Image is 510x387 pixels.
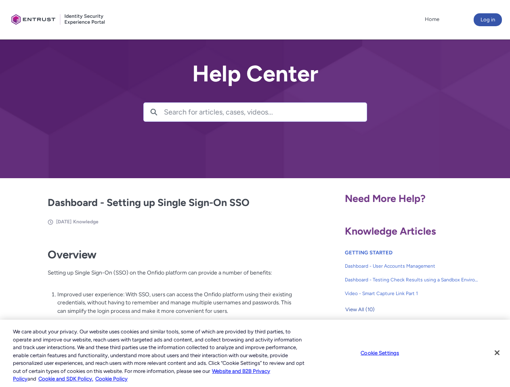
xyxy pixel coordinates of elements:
[345,225,436,237] span: Knowledge Articles
[423,13,441,25] a: Home
[48,268,292,285] p: Setting up Single Sign-On (SSO) on the Onfido platform can provide a number of benefits:
[143,61,367,86] h2: Help Center
[474,13,502,26] button: Log in
[95,376,128,382] a: Cookie Policy
[345,303,375,316] button: View All (10)
[345,276,479,283] span: Dashboard - Testing Check Results using a Sandbox Environment
[48,248,97,261] strong: Overview
[488,344,506,362] button: Close
[345,290,479,297] span: Video - Smart Capture Link Part 1
[56,219,71,225] span: [DATE]
[345,259,479,273] a: Dashboard - User Accounts Management
[345,192,426,204] span: Need More Help?
[38,376,93,382] a: Cookie and SDK Policy.
[345,250,392,256] a: GETTING STARTED
[73,218,99,225] li: Knowledge
[355,345,405,361] button: Cookie Settings
[57,290,292,315] p: Improved user experience: With SSO, users can access the Onfido platform using their existing cre...
[13,328,306,383] div: We care about your privacy. Our website uses cookies and similar tools, some of which are provide...
[345,287,479,300] a: Video - Smart Capture Link Part 1
[164,103,367,121] input: Search for articles, cases, videos...
[345,273,479,287] a: Dashboard - Testing Check Results using a Sandbox Environment
[345,304,375,316] span: View All (10)
[48,195,292,210] h2: Dashboard - Setting up Single Sign-On SSO
[345,262,479,270] span: Dashboard - User Accounts Management
[144,103,164,121] button: Search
